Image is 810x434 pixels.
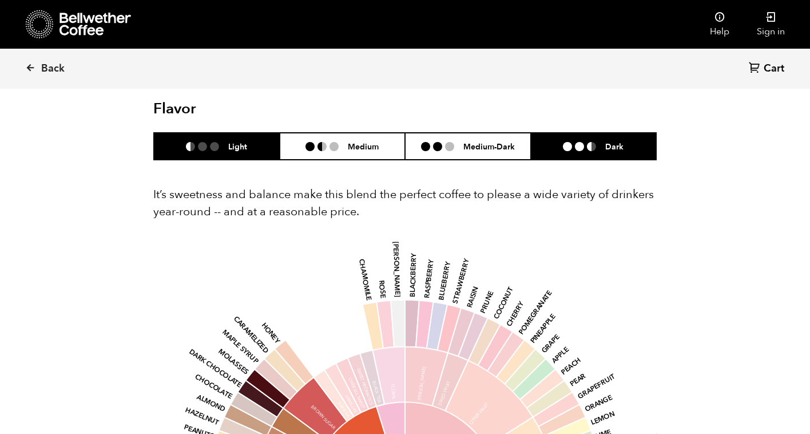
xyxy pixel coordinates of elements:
[463,141,515,151] h6: Medium-Dark
[348,141,379,151] h6: Medium
[153,100,321,118] h2: Flavor
[749,61,787,77] a: Cart
[153,186,657,220] p: It’s sweetness and balance make this blend the perfect coffee to please a wide variety of drinker...
[605,141,624,151] h6: Dark
[764,62,784,76] span: Cart
[41,62,65,76] span: Back
[228,141,247,151] h6: Light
